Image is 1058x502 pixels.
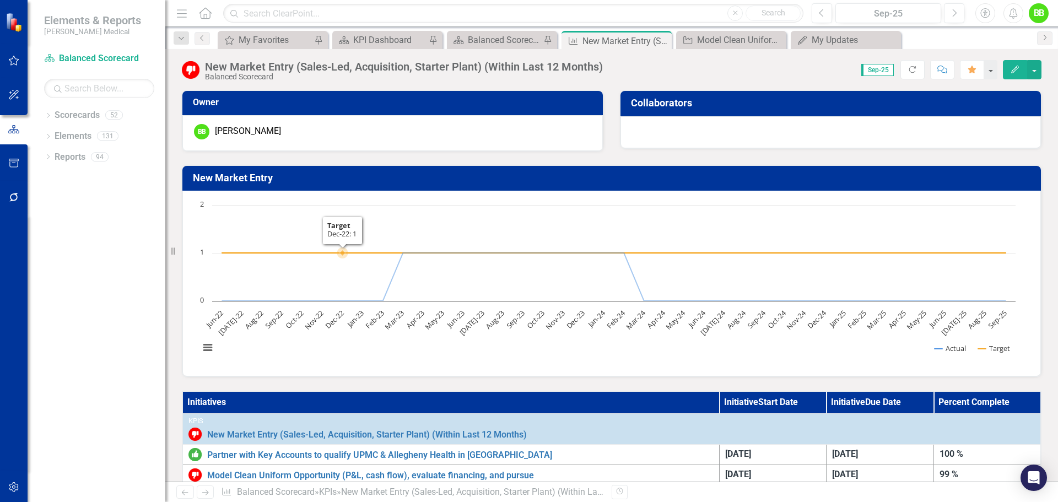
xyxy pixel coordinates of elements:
text: [DATE]-25 [939,308,968,337]
h3: Collaborators [631,98,1034,109]
a: KPI Dashboard [335,33,426,47]
svg: Interactive chart [194,199,1021,365]
div: Balanced Scorecard [205,73,603,81]
img: Below Target [188,428,202,441]
a: Reports [55,151,85,164]
text: Oct-22 [283,308,305,330]
text: [DATE]-24 [698,308,728,338]
button: Search [746,6,801,21]
text: Jun-25 [926,308,948,330]
text: Sep-24 [745,308,768,331]
div: My Favorites [239,33,311,47]
div: 131 [97,132,118,141]
div: Open Intercom Messenger [1021,465,1047,491]
text: Jan-23 [344,308,366,330]
a: KPIs [319,487,337,497]
text: Oct-23 [525,308,547,330]
span: [DATE] [832,469,858,479]
span: [DATE] [832,449,858,459]
span: Search [762,8,785,17]
text: Feb-23 [363,308,386,331]
text: May-25 [904,308,928,332]
text: [DATE]-22 [216,308,245,337]
h3: Owner [193,98,596,107]
text: Aug-24 [725,308,748,331]
div: New Market Entry (Sales-Led, Acquisition, Starter Plant) (Within Last 12 Months) [341,487,652,497]
a: Elements [55,130,91,143]
div: BB [194,124,209,139]
div: My Updates [812,33,898,47]
a: Balanced Scorecard [237,487,315,497]
a: Scorecards [55,109,100,122]
a: Model Clean Uniform Opportunity (P&L, cash flow), evaluate financing, and pursue [207,471,714,481]
td: Double-Click to Edit [719,465,827,485]
text: 0 [200,295,204,305]
text: Aug-22 [242,308,266,331]
div: 94 [91,152,109,161]
td: Double-Click to Edit [827,465,934,485]
text: Mar-25 [865,308,888,331]
button: Show Target [978,343,1011,353]
text: Sep-25 [986,308,1008,331]
text: Jun-23 [444,308,466,330]
div: » » [221,486,603,499]
text: 1 [200,247,204,257]
text: Dec-24 [805,308,828,331]
img: Below Target [182,61,199,79]
text: Oct-24 [765,308,788,331]
input: Search ClearPoint... [223,4,803,23]
text: Apr-25 [886,308,908,330]
div: KPI Dashboard [353,33,426,47]
div: Sep-25 [839,7,937,20]
text: Dec-22 [323,308,346,331]
text: Feb-24 [604,308,628,331]
div: New Market Entry (Sales-Led, Acquisition, Starter Plant) (Within Last 12 Months) [582,34,669,48]
td: Double-Click to Edit [827,445,934,465]
div: 100 % [940,448,1035,461]
img: Below Target [188,468,202,482]
a: My Favorites [220,33,311,47]
td: Double-Click to Edit [933,445,1041,465]
text: Apr-24 [645,308,667,331]
text: Nov-24 [785,308,808,332]
text: Mar-24 [624,308,647,332]
a: Balanced Scorecard Welcome Page [450,33,541,47]
text: Nov-22 [303,308,326,331]
text: Feb-25 [845,308,868,331]
text: Aug-25 [965,308,989,331]
text: Jun-24 [685,308,708,331]
div: [PERSON_NAME] [215,125,281,138]
div: Chart. Highcharts interactive chart. [194,199,1029,365]
a: My Updates [793,33,898,47]
text: Mar-23 [383,308,406,331]
text: Jan-24 [585,308,607,330]
button: BB [1029,3,1049,23]
button: Sep-25 [835,3,941,23]
button: View chart menu, Chart [200,340,215,355]
g: Target, line 2 of 2 with 40 data points. [220,247,1008,258]
td: Double-Click to Edit Right Click for Context Menu [182,414,1041,445]
text: Aug-23 [483,308,506,331]
a: New Market Entry (Sales-Led, Acquisition, Starter Plant) (Within Last 12 Months) [207,430,1035,440]
div: Balanced Scorecard Welcome Page [468,33,541,47]
text: [DATE]-23 [457,308,487,337]
span: Sep-25 [861,64,894,76]
button: Show Actual [935,343,966,353]
small: [PERSON_NAME] Medical [44,27,141,36]
img: On or Above Target [188,448,202,461]
span: Elements & Reports [44,14,141,27]
div: KPIs [188,417,1035,425]
td: Double-Click to Edit [933,465,1041,485]
div: 52 [105,111,123,120]
text: Dec-23 [564,308,587,331]
text: May-23 [423,308,446,332]
span: [DATE] [725,449,751,459]
div: New Market Entry (Sales-Led, Acquisition, Starter Plant) (Within Last 12 Months) [205,61,603,73]
input: Search Below... [44,79,154,98]
td: Double-Click to Edit Right Click for Context Menu [182,445,719,465]
text: Sep-22 [263,308,285,331]
img: ClearPoint Strategy [6,13,25,32]
div: 99 % [940,468,1035,481]
text: Jun-22 [203,308,225,330]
